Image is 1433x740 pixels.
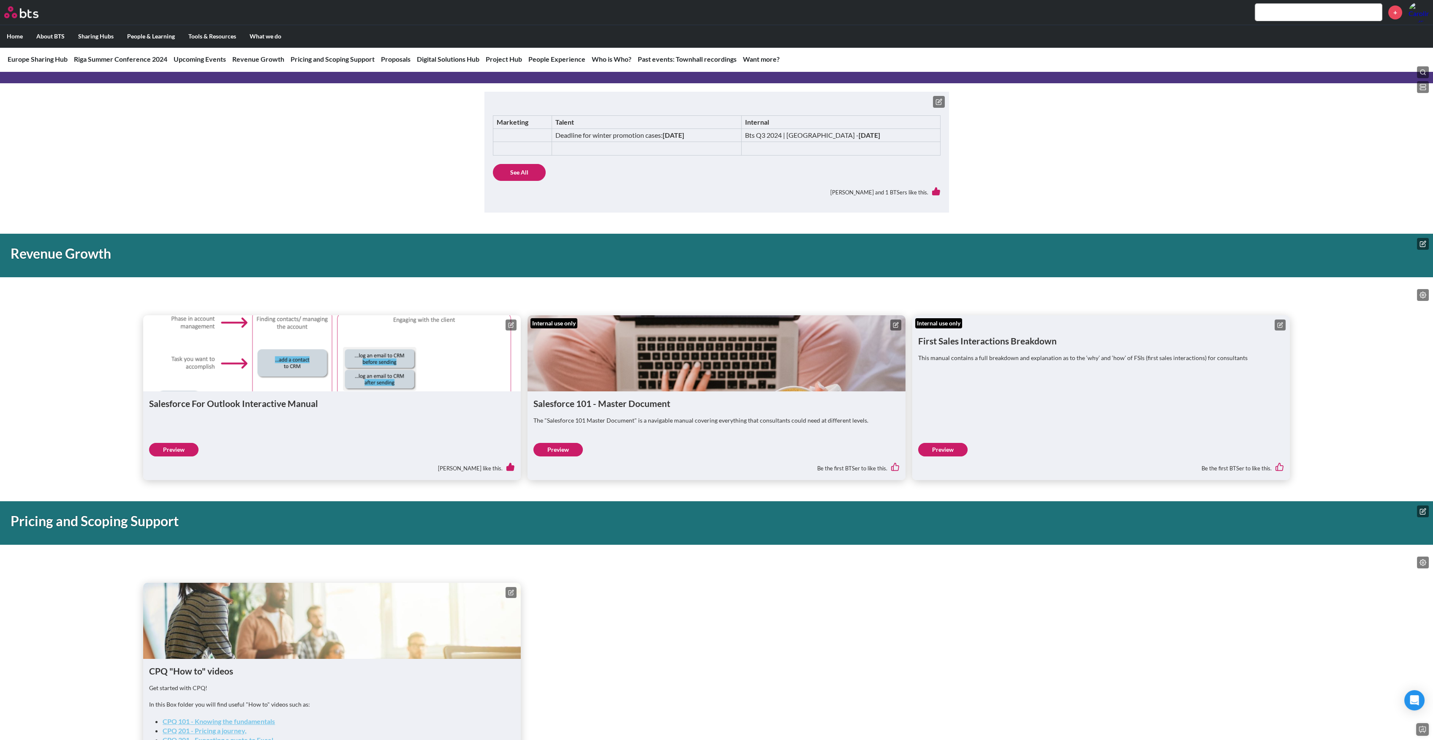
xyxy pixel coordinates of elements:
[1275,319,1286,330] button: Edit content box
[533,456,899,474] div: Be the first BTSer to like this.
[918,443,968,456] a: Preview
[742,129,940,142] td: Bts Q3 2024 | [GEOGRAPHIC_DATA] -
[182,25,243,47] label: Tools & Resources
[243,25,288,47] label: What we do
[530,318,577,328] div: Internal use only
[497,118,528,126] strong: Marketing
[486,55,522,63] a: Project Hub
[533,416,899,425] p: The "Salesforce 101 Master Document" is a navigable manual covering everything that consultants c...
[663,131,684,139] strong: [DATE]
[533,397,899,410] h1: Salesforce 101 - Master Document
[4,6,54,18] a: Go home
[493,181,941,204] div: [PERSON_NAME] and 1 BTSers like this.
[1417,81,1429,93] button: Edit page layout
[915,318,962,328] div: Internal use only
[1409,2,1429,22] img: Carolina Sevilla
[555,118,574,126] strong: Talent
[743,55,780,63] a: Want more?
[149,443,198,456] a: Preview
[533,443,583,456] a: Preview
[552,129,742,142] td: Deadline for winter promotion cases:
[918,321,1284,347] h1: First Sales Interactions Breakdown
[163,717,275,725] a: CPQ 101 - Knowing the fundamentals
[174,55,226,63] a: Upcoming Events
[149,700,515,709] p: In this Box folder you will find useful "How to" videos such as:
[506,587,517,598] button: Edit content box
[30,25,71,47] label: About BTS
[493,164,546,181] a: See All
[1417,289,1429,301] button: Edit content list: null
[528,55,585,63] a: People Experience
[1417,238,1429,250] button: Edit hero
[1404,690,1425,710] div: Open Intercom Messenger
[120,25,182,47] label: People & Learning
[592,55,631,63] a: Who is Who?
[4,6,38,18] img: BTS Logo
[149,397,515,410] h1: Salesforce For Outlook Interactive Manual
[890,319,901,330] button: Edit content box
[918,456,1284,474] div: Be the first BTSer to like this.
[1388,5,1402,19] a: +
[8,55,68,63] a: Europe Sharing Hub
[163,726,247,735] a: CPQ 201 - Pricing a journey,
[232,55,284,63] a: Revenue Growth
[506,319,517,330] button: Edit content box
[149,684,515,692] p: Get started with CPQ!
[918,354,1284,362] p: This manual contains a full breakdown and explanation as to the ‘why’ and ‘how’ of FSIs (first sa...
[291,55,375,63] a: Pricing and Scoping Support
[745,118,769,126] strong: Internal
[1417,557,1429,568] button: Edit content list: null
[11,244,999,263] h1: Revenue Growth
[74,55,167,63] a: Riga Summer Conference 2024
[638,55,737,63] a: Past events: Townhall recordings
[11,512,999,531] h1: Pricing and Scoping Support
[417,55,479,63] a: Digital Solutions Hub
[149,665,515,677] h1: CPQ "How to" videos
[933,96,945,108] button: Edit text box
[1417,505,1429,517] button: Edit hero
[859,131,880,139] strong: [DATE]
[149,456,515,474] div: [PERSON_NAME] like this.
[71,25,120,47] label: Sharing Hubs
[381,55,411,63] a: Proposals
[1409,2,1429,22] a: Profile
